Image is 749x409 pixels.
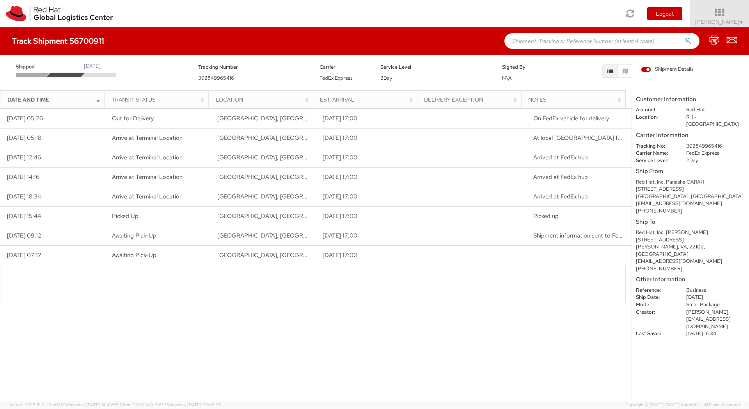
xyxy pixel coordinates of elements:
span: N\A [502,75,512,81]
dt: Carrier Name: [630,150,680,157]
dt: Last Saved: [630,330,680,338]
span: On FedEx vehicle for delivery [533,114,609,122]
span: ▼ [739,19,744,25]
dt: Creator: [630,309,680,316]
div: Delivery Exception [424,96,519,104]
td: [DATE] 17:00 [316,129,421,148]
dt: Account: [630,106,680,114]
span: HAGERSTOWN, MD, US [217,154,403,161]
div: [GEOGRAPHIC_DATA], [GEOGRAPHIC_DATA] [636,193,745,200]
span: Picked Up [112,212,138,220]
span: FedEx Express [319,75,353,81]
div: [EMAIL_ADDRESS][DOMAIN_NAME] [636,258,745,265]
span: Arrive at Terminal Location [112,193,183,200]
div: Date and Time [7,96,102,104]
span: Shipment information sent to FedEx [533,232,628,239]
div: [PHONE_NUMBER] [636,265,745,273]
img: rh-logistics-00dfa346123c4ec078e1.svg [6,6,113,21]
span: Awaiting Pick-Up [112,251,156,259]
span: RALEIGH, NC, US [217,193,403,200]
td: [DATE] 17:00 [316,109,421,129]
span: Arrived at FedEx hub [533,173,588,181]
td: [DATE] 17:00 [316,187,421,207]
span: [PERSON_NAME], [686,309,729,315]
span: Out for Delivery [112,114,154,122]
td: [DATE] 17:00 [316,168,421,187]
div: [PERSON_NAME], VA, 22102, [GEOGRAPHIC_DATA] [636,243,745,258]
h5: Ship From [636,168,745,175]
div: Location [216,96,311,104]
dt: Reference: [630,287,680,294]
h5: Carrier [319,64,369,70]
dt: Location: [630,114,680,121]
td: [DATE] 17:00 [316,226,421,246]
span: Awaiting Pick-Up [112,232,156,239]
span: RALEIGH, NC, US [217,251,403,259]
dt: Service Level: [630,157,680,164]
h5: Carrier Information [636,132,745,139]
span: At local FedEx facility [533,134,633,142]
span: Arrive at Terminal Location [112,134,183,142]
h5: Other Information [636,276,745,283]
label: Shipment Details [641,66,694,74]
span: CHANTILLY, VA, US [217,114,403,122]
div: Red Hat, Inc. Panashe GARAH [636,179,745,186]
h5: Ship To [636,219,745,225]
td: [DATE] 17:00 [316,207,421,226]
h4: Track Shipment 56700911 [12,37,104,45]
div: [STREET_ADDRESS] [636,236,745,244]
div: [STREET_ADDRESS] [636,186,745,193]
h5: Tracking Number [198,64,308,70]
span: Copyright © [DATE]-[DATE] Agistix Inc., All Rights Reserved [625,402,740,408]
h5: Service Level [380,64,490,70]
span: 2Day [380,75,392,81]
span: Shipped [16,63,49,71]
dt: Mode: [630,301,680,309]
h5: Customer Information [636,96,745,103]
span: Arrived at FedEx hub [533,193,588,200]
td: [DATE] 17:00 [316,246,421,265]
span: Arrive at Terminal Location [112,173,183,181]
div: [PHONE_NUMBER] [636,207,745,215]
span: master, [DATE] 09:46:25 [172,402,221,407]
td: [DATE] 17:00 [316,148,421,168]
span: [PERSON_NAME] [695,18,744,25]
button: Logout [647,7,682,20]
span: Picked up [533,212,559,220]
span: Arrived at FedEx hub [533,154,588,161]
span: Arrive at Terminal Location [112,154,183,161]
span: Server: 2025.18.0-c7ad5f513fb [9,402,119,407]
div: Transit Status [112,96,206,104]
div: Red Hat, Inc. [PERSON_NAME] [636,229,745,236]
input: Shipment, Tracking or Reference Number (at least 4 chars) [504,33,699,49]
h5: Signed By [502,64,551,70]
span: master, [DATE] 14:43:55 [71,402,119,407]
dt: Ship Date: [630,294,680,301]
div: [EMAIL_ADDRESS][DOMAIN_NAME] [636,200,745,207]
span: KERNERSVILLE, NC, US [217,173,403,181]
div: [DATE] [84,63,101,70]
span: 392849965416 [198,75,234,81]
span: Shipment Details [641,66,694,73]
div: Est. Arrival [320,96,415,104]
span: CHANTILLY, VA, US [217,134,403,142]
span: Client: 2025.18.0-71d3358 [120,402,221,407]
dt: Tracking No: [630,143,680,150]
div: Notes [528,96,623,104]
span: RALEIGH, NC, US [217,232,403,239]
span: RALEIGH, NC, US [217,212,403,220]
